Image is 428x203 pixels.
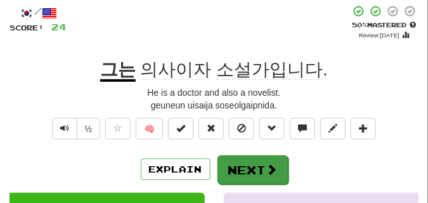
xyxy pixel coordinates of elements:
span: 의사이자 [141,60,212,80]
span: 50 % [353,21,368,29]
u: 그는 [100,60,136,82]
span: Score: [10,23,44,32]
div: / [10,5,67,21]
button: Explain [141,159,211,180]
button: Add to collection (alt+a) [351,118,376,140]
button: Set this sentence to 100% Mastered (alt+m) [168,118,193,140]
span: 소설가입니다 [216,60,323,80]
div: geuneun uisaija soseolgaipnida. [10,99,418,112]
button: Play sentence audio (ctl+space) [52,118,77,140]
div: Text-to-speech controls [49,118,101,146]
button: ½ [77,118,101,140]
button: Grammar (alt+g) [259,118,285,140]
span: . [136,60,328,80]
div: He is a doctor and also a novelist. [10,86,418,99]
button: Discuss sentence (alt+u) [290,118,315,140]
button: Favorite sentence (alt+f) [105,118,131,140]
span: 24 [51,22,67,32]
button: Edit sentence (alt+d) [320,118,346,140]
button: 🧠 [136,118,163,140]
button: Next [217,155,289,185]
button: Ignore sentence (alt+i) [229,118,254,140]
div: Mastered [350,20,418,29]
small: Review: [DATE] [359,32,399,39]
button: Reset to 0% Mastered (alt+r) [198,118,224,140]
